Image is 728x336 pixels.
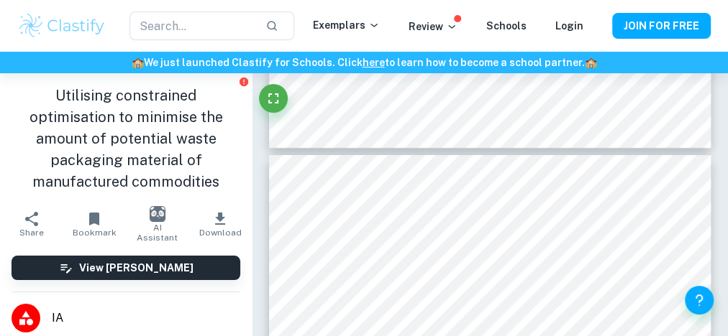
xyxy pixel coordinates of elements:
h6: View [PERSON_NAME] [79,260,194,276]
span: 🏫 [132,57,144,68]
button: JOIN FOR FREE [612,13,711,39]
input: Search... [129,11,255,40]
a: Schools [486,20,527,32]
span: Bookmark [73,228,117,238]
button: Help and Feedback [685,286,714,314]
img: AI Assistant [150,206,165,222]
button: Fullscreen [259,84,288,113]
span: 🏫 [585,57,597,68]
button: Report issue [238,76,249,87]
a: Login [555,20,583,32]
h1: Utilising constrained optimisation to minimise the amount of potential waste packaging material o... [12,85,240,192]
button: Download [189,204,252,244]
p: Review [409,19,458,34]
button: Bookmark [63,204,127,244]
img: Clastify logo [17,11,106,40]
button: AI Assistant [126,204,189,244]
span: Download [199,228,242,238]
span: Share [19,228,44,238]
h6: We just launched Clastify for Schools. Click to learn how to become a school partner. [3,55,725,70]
p: Exemplars [313,17,380,33]
button: View [PERSON_NAME] [12,256,240,280]
a: here [363,57,385,68]
span: IA [52,309,240,327]
span: AI Assistant [135,223,181,243]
